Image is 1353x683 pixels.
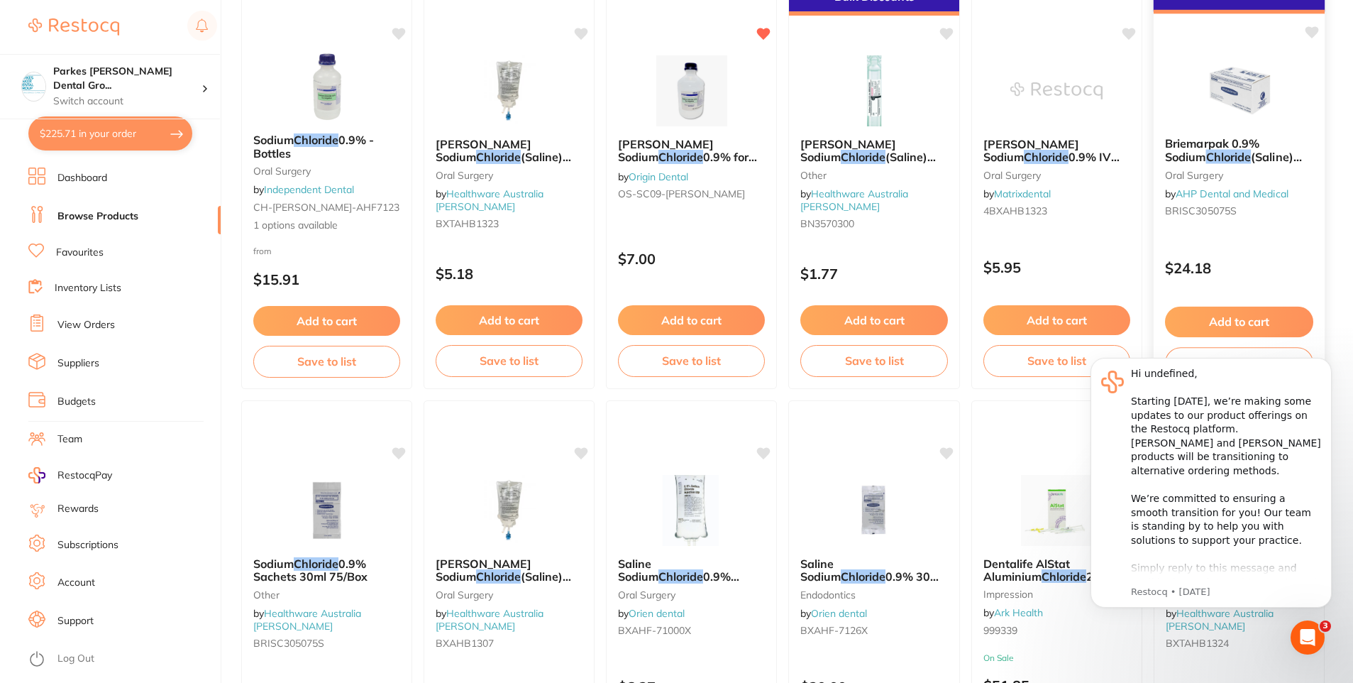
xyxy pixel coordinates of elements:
[983,137,1079,164] span: [PERSON_NAME] Sodium
[841,150,885,164] em: Chloride
[264,183,354,196] a: Independent Dental
[800,266,947,282] p: $1.77
[436,557,582,584] b: Baxter Sodium Chloride (Saline) 0.9% For Irrigation Bag - 100ml
[983,259,1130,275] p: $5.95
[629,607,685,620] a: Orien dental
[983,204,1047,217] span: 4BXAHB1323
[57,209,138,224] a: Browse Products
[253,346,400,377] button: Save to list
[57,432,82,447] a: Team
[1165,136,1259,164] span: Briemarpak 0.9% Sodium
[618,589,765,601] small: oral surgery
[253,557,368,584] span: 0.9% Sachets 30ml 75/Box
[53,94,201,109] p: Switch account
[618,557,658,584] span: Saline Sodium
[463,475,556,546] img: Baxter Sodium Chloride (Saline) 0.9% For Irrigation Bag - 100ml
[57,538,118,552] a: Subscriptions
[800,305,947,335] button: Add to cart
[253,271,400,288] p: $15.91
[436,637,494,650] span: BXAHB1307
[800,138,947,164] b: Braun Sodium Chloride (Saline) 0.9% 30ml Irrigation Ecolav
[22,72,45,96] img: Parkes Baker Dental Group
[1320,621,1331,632] span: 3
[253,306,400,336] button: Add to cart
[253,607,361,633] a: Healthware Australia [PERSON_NAME]
[57,576,95,590] a: Account
[983,557,1130,584] b: Dentalife AlStat Aluminium Chloride 25% Kit
[294,557,338,571] em: Chloride
[436,137,531,164] span: [PERSON_NAME] Sodium
[1010,475,1103,546] img: Dentalife AlStat Aluminium Chloride 25% Kit
[1165,260,1313,276] p: $24.18
[983,653,1130,663] small: On Sale
[62,249,252,262] p: Message from Restocq, sent 1d ago
[828,475,920,546] img: Saline Sodium Chloride 0.9% 30ml Sachets, Box of 75
[1165,307,1313,337] button: Add to cart
[618,305,765,335] button: Add to cart
[253,133,374,160] span: 0.9% - Bottles
[55,281,121,295] a: Inventory Lists
[800,589,947,601] small: endodontics
[436,305,582,335] button: Add to cart
[983,589,1130,600] small: impression
[800,557,947,584] b: Saline Sodium Chloride 0.9% 30ml Sachets, Box of 75
[436,589,582,601] small: oral surgery
[983,138,1130,164] b: BAXTER Sodium Chloride 0.9% IV Infusion 500ml Viaflex Bag AHB1323
[253,637,324,650] span: BRISC305075S
[253,246,272,256] span: from
[57,356,99,371] a: Suppliers
[800,137,896,164] span: [PERSON_NAME] Sodium
[983,170,1130,181] small: oral surgery
[618,345,765,376] button: Save to list
[57,502,99,516] a: Rewards
[646,475,738,546] img: Saline Sodium Chloride 0.9% Injection USP 1000ml
[1010,55,1103,126] img: BAXTER Sodium Chloride 0.9% IV Infusion 500ml Viaflex Bag AHB1323
[800,187,908,213] span: by
[994,606,1043,619] a: Ark Health
[1193,54,1286,126] img: Briemarpak 0.9% Sodium Chloride (Saline) 30ml Sachets
[1165,204,1237,217] span: BRISC305075S
[62,31,252,364] div: Hi undefined, ​ Starting [DATE], we’re making some updates to our product offerings on the Restoc...
[436,345,582,376] button: Save to list
[994,187,1051,200] a: Matrixdental
[53,65,201,92] h4: Parkes Baker Dental Group
[436,607,543,633] a: Healthware Australia [PERSON_NAME]
[253,557,294,571] span: Sodium
[253,201,399,214] span: CH-[PERSON_NAME]-AHF7123
[1165,150,1302,177] span: (Saline) 30ml Sachets
[1176,187,1288,200] a: AHP Dental and Medical
[476,569,521,584] em: Chloride
[800,187,908,213] a: Healthware Australia [PERSON_NAME]
[253,589,400,601] small: other
[658,569,703,584] em: Chloride
[463,55,556,126] img: Baxter Sodium Chloride (Saline) 0.9% For Irrigation Bag - 500ml
[436,266,582,282] p: $5.18
[28,11,119,43] a: Restocq Logo
[618,150,757,177] span: 0.9% for Irrigation 1000ml Bottle
[436,607,543,633] span: by
[436,138,582,164] b: Baxter Sodium Chloride (Saline) 0.9% For Irrigation Bag - 500ml
[57,395,96,409] a: Budgets
[618,569,739,596] span: 0.9% Injection USP 1000ml
[436,217,499,230] span: BXTAHB1323
[618,557,765,584] b: Saline Sodium Chloride 0.9% Injection USP 1000ml
[800,557,841,584] span: Saline Sodium
[618,624,691,637] span: BXAHF-71000X
[436,187,543,213] a: Healthware Australia [PERSON_NAME]
[983,187,1051,200] span: by
[841,569,885,584] em: Chloride
[1205,150,1251,164] em: Chloride
[618,138,765,164] b: Baxter Sodium Chloride 0.9% for Irrigation 1000ml Bottle
[1165,169,1313,180] small: oral surgery
[800,170,947,181] small: other
[1069,337,1353,645] iframe: Intercom notifications message
[646,55,738,126] img: Baxter Sodium Chloride 0.9% for Irrigation 1000ml Bottle
[281,51,373,122] img: Sodium Chloride 0.9% - Bottles
[800,217,854,230] span: BN3570300
[800,569,943,596] span: 0.9% 30ml Sachets, Box of 75
[57,652,94,666] a: Log Out
[28,18,119,35] img: Restocq Logo
[253,133,294,147] span: Sodium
